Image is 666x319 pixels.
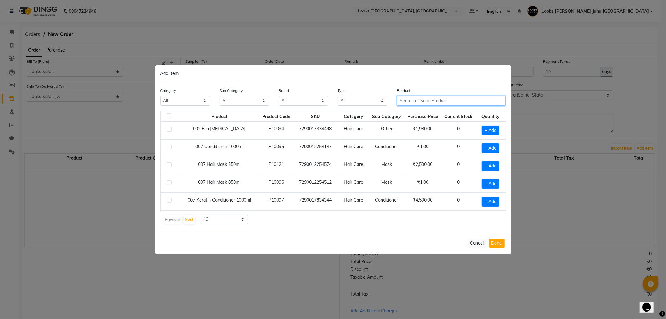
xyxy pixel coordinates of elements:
td: P10094 [259,122,294,139]
td: 7290014197756 [294,211,338,228]
span: + Add [482,197,499,207]
td: Oil [369,211,404,228]
td: 0 [441,211,476,228]
td: 7290017834498 [294,122,338,139]
td: P10126 [259,211,294,228]
td: ₹2,500.00 [404,157,441,175]
div: Add Item [155,65,511,82]
label: Sub Category [220,88,243,93]
td: ₹1.00 [404,139,441,157]
td: ₹1.00 [404,175,441,193]
label: Category [160,88,176,93]
span: Purchase Price [407,114,438,119]
label: Type [338,88,346,93]
th: SKU [294,111,338,122]
td: ₹1,980.00 [404,122,441,139]
td: 007 Keratin Conditioner 1000ml [180,193,259,211]
td: Other [369,122,404,139]
button: Next [184,215,195,224]
td: 007 Keratine Oil 30ml [180,211,259,228]
th: Product [180,111,259,122]
td: 7290012254512 [294,175,338,193]
span: + Add [482,126,499,135]
td: Hair Care [338,175,369,193]
td: 0 [441,122,476,139]
td: 0 [441,157,476,175]
td: 002 Eco [MEDICAL_DATA] [180,122,259,139]
td: Hair Care [338,211,369,228]
td: Hair Care [338,193,369,211]
label: Brand [279,88,289,93]
td: 0 [441,193,476,211]
td: P10095 [259,139,294,157]
button: Cancel [468,239,486,248]
th: Sub Category [369,111,404,122]
th: Category [338,111,369,122]
td: P10096 [259,175,294,193]
input: Search or Scan Product [397,96,506,106]
td: ₹4,500.00 [404,193,441,211]
td: 7290012254147 [294,139,338,157]
td: 007 Hair Mask 350ml [180,157,259,175]
span: + Add [482,179,499,189]
td: P10097 [259,193,294,211]
td: Mask [369,175,404,193]
td: Conditioner [369,193,404,211]
td: ₹1,710.00 [404,211,441,228]
td: 0 [441,175,476,193]
td: Mask [369,157,404,175]
td: Conditioner [369,139,404,157]
td: Hair Care [338,122,369,139]
button: Done [489,239,505,248]
span: + Add [482,161,499,171]
span: + Add [482,143,499,153]
td: Hair Care [338,139,369,157]
td: 7290017834344 [294,193,338,211]
td: 7290012254574 [294,157,338,175]
td: 007 Conditioner 1000ml [180,139,259,157]
iframe: chat widget [640,294,660,313]
label: Product [397,88,410,93]
th: Current Stock [441,111,476,122]
td: 007 Hair Mask 850ml [180,175,259,193]
td: 0 [441,139,476,157]
td: P10121 [259,157,294,175]
td: Hair Care [338,157,369,175]
th: Product Code [259,111,294,122]
th: Quantity [476,111,505,122]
